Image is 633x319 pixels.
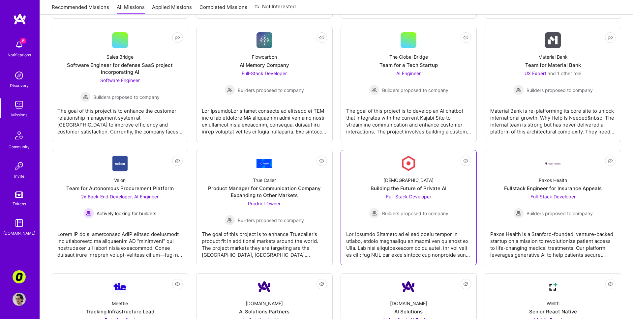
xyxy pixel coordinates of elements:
[81,194,159,199] span: 2x Back-End Developer, AI Engineer
[10,82,29,89] div: Discovery
[11,111,27,118] div: Missions
[13,98,26,111] img: teamwork
[57,32,183,136] a: Sales BridgeSoftware Engineer for defense SaaS project incorporating AISoftware Engineer Builders...
[346,225,471,258] div: Lor Ipsumdo Sitametc ad el sed doeiu tempor in utlabo, etdolo magnaaliqu enimadmi ven quisnost ex...
[608,158,613,163] i: icon EyeClosed
[175,158,180,163] i: icon EyeClosed
[8,51,31,58] div: Notifications
[248,201,281,206] span: Product Owner
[369,208,379,218] img: Builders proposed to company
[369,85,379,95] img: Builders proposed to company
[463,158,468,163] i: icon EyeClosed
[202,32,327,136] a: Company LogoFlowcarbonAI Memory CompanyFull-Stack Developer Builders proposed to companyBuilders ...
[66,185,174,192] div: Team for Autonomous Procurement Platform
[112,156,128,171] img: Company Logo
[394,308,423,315] div: AI Solutions
[13,293,26,306] img: User Avatar
[513,85,524,95] img: Builders proposed to company
[382,87,448,94] span: Builders proposed to company
[253,177,276,184] div: True Caller
[530,194,576,199] span: Full-Stack Developer
[114,177,126,184] div: Velon
[13,69,26,82] img: discovery
[86,308,154,315] div: Tracking Infrastructure Lead
[545,162,561,165] img: Company Logo
[490,32,616,136] a: Company LogoMaterial BankTeam for Material BankUX Expert and 1 other roleBuilders proposed to com...
[490,102,616,135] div: Material Bank is re-platforming its core site to unlock international growth. Why Help Is Needed&...
[52,4,109,14] a: Recommended Missions
[14,173,24,180] div: Invite
[225,215,235,225] img: Builders proposed to company
[11,293,27,306] a: User Avatar
[396,71,421,76] span: AI Engineer
[175,35,180,40] i: icon EyeClosed
[199,4,247,14] a: Completed Missions
[256,279,272,295] img: Company Logo
[547,300,559,307] div: Wellth
[57,225,183,258] div: Lorem IP do si ametconsec AdiP elitsed doeiusmodt inc utlaboreetd ma aliquaenim AD “minimveni” qu...
[202,102,327,135] div: Lor IpsumdoLor sitamet consecte ad elitsedd ei TEM inc u lab etdolore MA aliquaenim admi veniamq ...
[15,191,23,198] img: tokens
[545,279,561,295] img: Company Logo
[93,94,160,101] span: Builders proposed to company
[401,156,416,171] img: Company Logo
[256,32,272,48] img: Company Logo
[382,210,448,217] span: Builders proposed to company
[106,53,134,60] div: Sales Bridge
[490,156,616,260] a: Company LogoPaxos HealthFullstack Engineer for Insurance AppealsFull-Stack Developer Builders pro...
[13,200,26,207] div: Tokens
[9,143,30,150] div: Community
[175,281,180,287] i: icon EyeClosed
[20,38,26,43] span: 6
[252,53,277,60] div: Flowcarbon
[11,128,27,143] img: Community
[379,62,438,69] div: Team for a Tech Startup
[242,71,287,76] span: Full-Stack Developer
[539,177,567,184] div: Paxos Health
[389,53,428,60] div: The Global Bridge
[13,38,26,51] img: bell
[112,280,128,294] img: Company Logo
[11,270,27,283] a: Corner3: Building an AI User Researcher
[202,185,327,199] div: Product Manager for Communication Company Expanding to Other Markets
[3,230,35,237] div: [DOMAIN_NAME]
[463,281,468,287] i: icon EyeClosed
[390,300,427,307] div: [DOMAIN_NAME]
[538,53,568,60] div: Material Bank
[401,279,416,295] img: Company Logo
[346,32,471,136] a: The Global BridgeTeam for a Tech StartupAI Engineer Builders proposed to companyBuilders proposed...
[13,159,26,173] img: Invite
[246,300,283,307] div: [DOMAIN_NAME]
[525,62,581,69] div: Team for Material Bank
[117,4,145,14] a: All Missions
[225,85,235,95] img: Builders proposed to company
[80,92,91,102] img: Builders proposed to company
[100,77,140,83] span: Software Engineer
[319,158,324,163] i: icon EyeClosed
[238,87,304,94] span: Builders proposed to company
[529,308,577,315] div: Senior React Native
[346,156,471,260] a: Company Logo[DEMOGRAPHIC_DATA]Building the Future of Private AIFull-Stack Developer Builders prop...
[608,281,613,287] i: icon EyeClosed
[255,3,296,14] a: Not Interested
[319,281,324,287] i: icon EyeClosed
[548,71,581,76] span: and 1 other role
[608,35,613,40] i: icon EyeClosed
[57,62,183,75] div: Software Engineer for defense SaaS project incorporating AI
[239,308,289,315] div: AI Solutions Partners
[490,225,616,258] div: Paxos Health is a Stanford-founded, venture-backed startup on a mission to revolutionize patient ...
[463,35,468,40] i: icon EyeClosed
[112,300,128,307] div: Meettie
[240,62,289,69] div: AI Memory Company
[371,185,446,192] div: Building the Future of Private AI
[527,87,593,94] span: Builders proposed to company
[504,185,602,192] div: Fullstack Engineer for Insurance Appeals
[513,208,524,218] img: Builders proposed to company
[202,156,327,260] a: Company LogoTrue CallerProduct Manager for Communication Company Expanding to Other MarketsProduc...
[97,210,156,217] span: Actively looking for builders
[319,35,324,40] i: icon EyeClosed
[57,156,183,260] a: Company LogoVelonTeam for Autonomous Procurement Platform2x Back-End Developer, AI Engineer Activ...
[383,177,434,184] div: [DEMOGRAPHIC_DATA]
[152,4,192,14] a: Applied Missions
[83,208,94,218] img: Actively looking for builders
